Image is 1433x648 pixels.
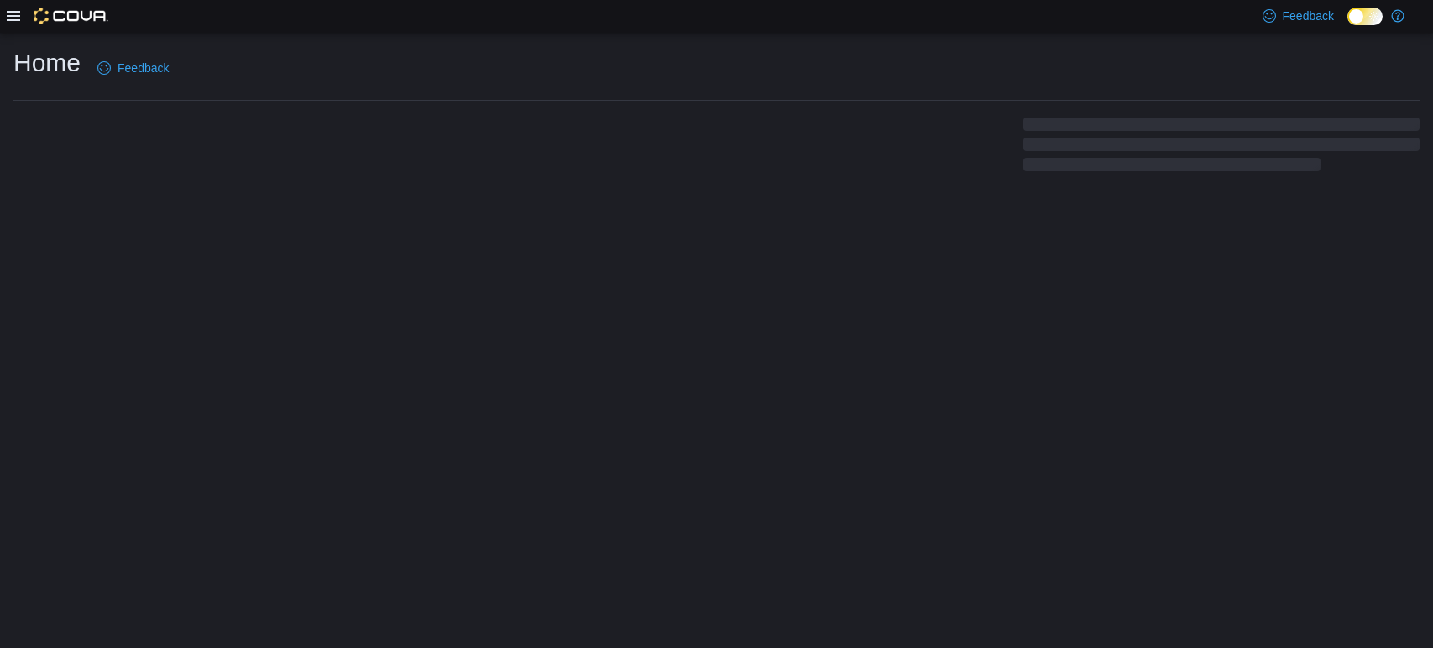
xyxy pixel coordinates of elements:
[1023,121,1420,175] span: Loading
[91,51,175,85] a: Feedback
[118,60,169,76] span: Feedback
[1283,8,1334,24] span: Feedback
[13,46,81,80] h1: Home
[1347,25,1348,26] span: Dark Mode
[1347,8,1383,25] input: Dark Mode
[34,8,108,24] img: Cova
